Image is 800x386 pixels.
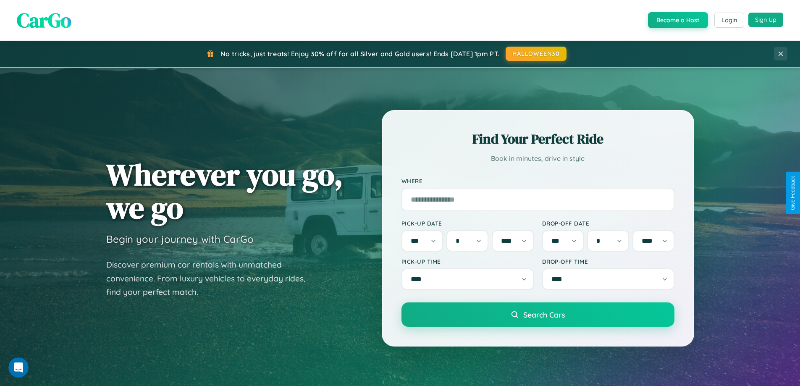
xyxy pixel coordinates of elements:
button: Search Cars [401,302,674,327]
label: Pick-up Date [401,220,534,227]
p: Discover premium car rentals with unmatched convenience. From luxury vehicles to everyday rides, ... [106,258,316,299]
label: Where [401,177,674,184]
button: HALLOWEEN30 [506,47,567,61]
button: Become a Host [648,12,708,28]
label: Pick-up Time [401,258,534,265]
iframe: Intercom live chat [8,357,29,378]
label: Drop-off Time [542,258,674,265]
button: Login [714,13,744,28]
span: Search Cars [523,310,565,319]
p: Book in minutes, drive in style [401,152,674,165]
h1: Wherever you go, we go [106,158,343,224]
h3: Begin your journey with CarGo [106,233,254,245]
span: No tricks, just treats! Enjoy 30% off for all Silver and Gold users! Ends [DATE] 1pm PT. [220,50,499,58]
span: CarGo [17,6,71,34]
div: Give Feedback [790,176,796,210]
label: Drop-off Date [542,220,674,227]
button: Sign Up [748,13,783,27]
h2: Find Your Perfect Ride [401,130,674,148]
